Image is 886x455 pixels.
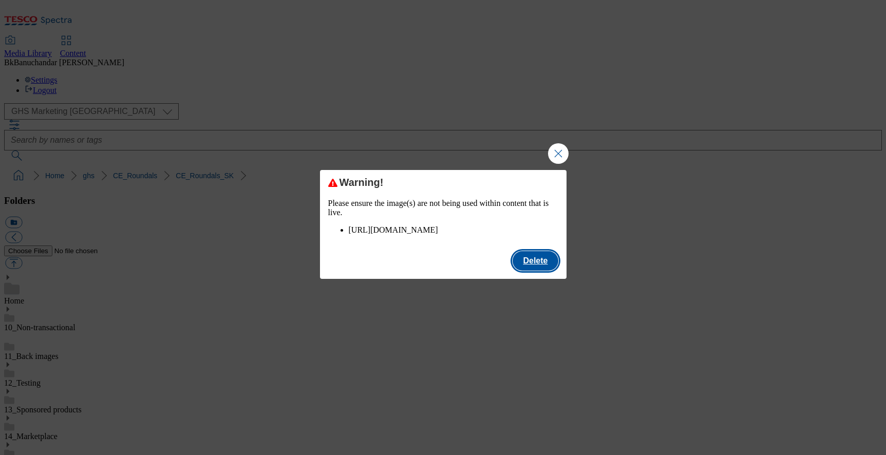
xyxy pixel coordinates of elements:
[349,225,558,235] li: [URL][DOMAIN_NAME]
[328,199,558,217] p: Please ensure the image(s) are not being used within content that is live.
[320,170,567,279] div: Modal
[513,251,558,271] button: Delete
[548,143,569,164] button: Close Modal
[328,176,558,188] div: Warning!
